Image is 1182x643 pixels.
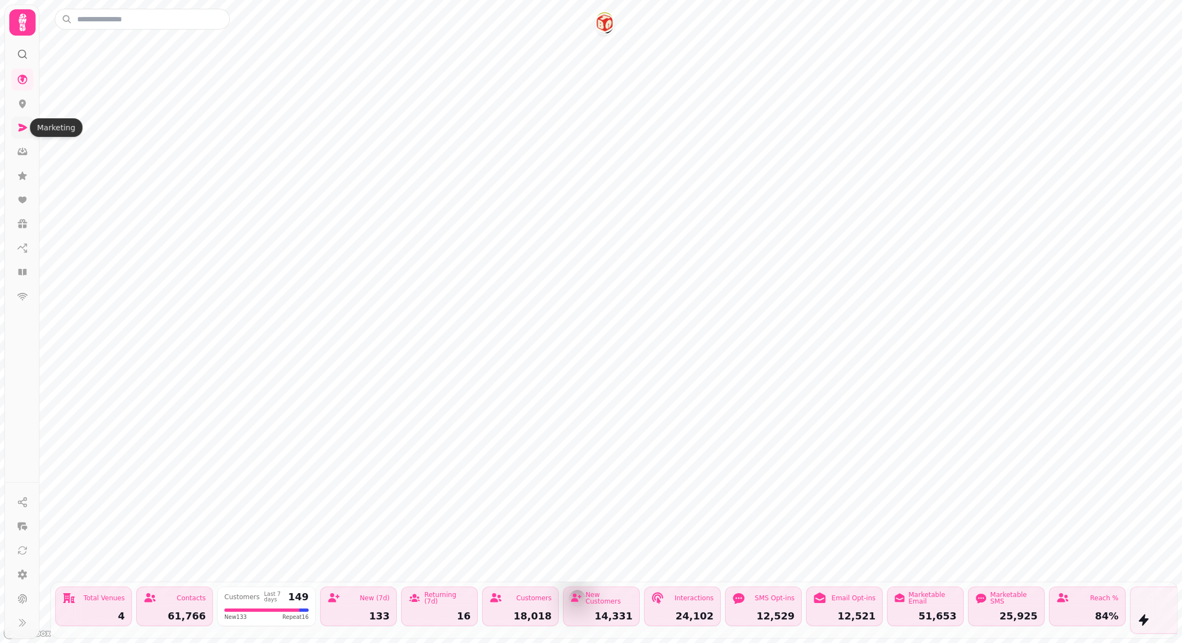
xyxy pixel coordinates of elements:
[224,613,247,621] span: New 133
[732,611,795,621] div: 12,529
[30,118,83,137] div: Marketing
[570,611,633,621] div: 14,331
[894,611,957,621] div: 51,653
[813,611,876,621] div: 12,521
[755,595,795,601] div: SMS Opt-ins
[264,592,284,602] div: Last 7 days
[360,595,390,601] div: New (7d)
[975,611,1038,621] div: 25,925
[327,611,390,621] div: 133
[908,592,957,605] div: Marketable Email
[990,592,1038,605] div: Marketable SMS
[675,595,714,601] div: Interactions
[224,594,260,600] div: Customers
[1056,611,1119,621] div: 84%
[62,611,125,621] div: 4
[282,613,309,621] span: Repeat 16
[586,592,633,605] div: New Customers
[1090,595,1119,601] div: Reach %
[3,627,51,640] a: Mapbox logo
[832,595,876,601] div: Email Opt-ins
[489,611,552,621] div: 18,018
[516,595,552,601] div: Customers
[177,595,206,601] div: Contacts
[288,592,309,602] div: 149
[408,611,471,621] div: 16
[84,595,125,601] div: Total Venues
[143,611,206,621] div: 61,766
[424,592,471,605] div: Returning (7d)
[651,611,714,621] div: 24,102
